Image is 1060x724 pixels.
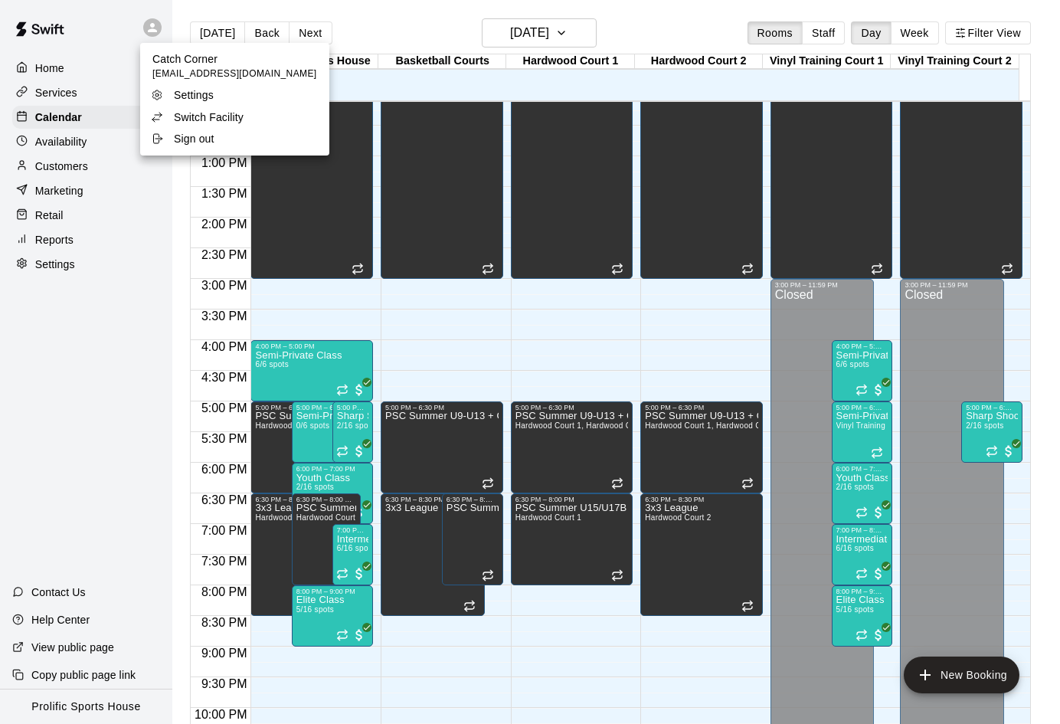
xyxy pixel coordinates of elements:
a: Settings [140,84,329,106]
span: [EMAIL_ADDRESS][DOMAIN_NAME] [152,67,317,82]
p: Sign out [174,131,214,146]
p: Catch Corner [152,51,317,67]
p: Settings [174,87,214,103]
p: Switch Facility [174,110,244,125]
a: Switch Facility [140,106,329,128]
